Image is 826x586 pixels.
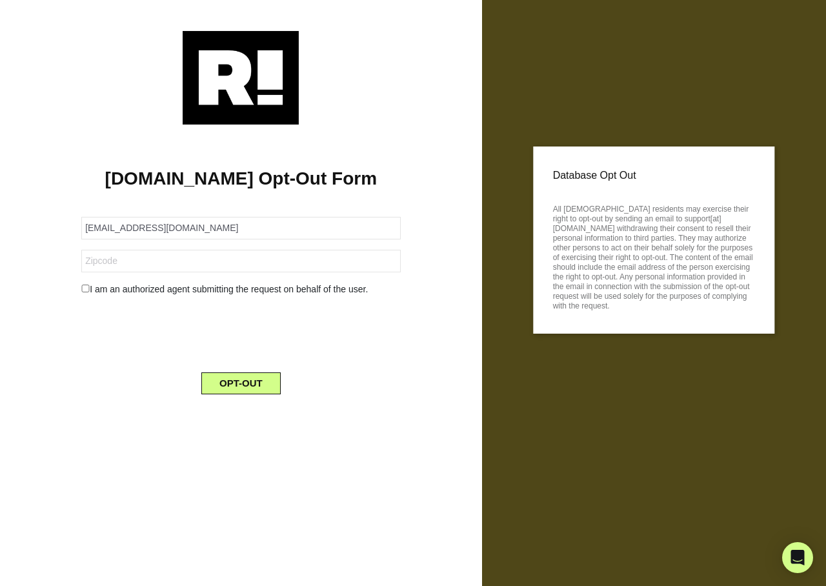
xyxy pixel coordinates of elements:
[553,201,755,311] p: All [DEMOGRAPHIC_DATA] residents may exercise their right to opt-out by sending an email to suppo...
[19,168,463,190] h1: [DOMAIN_NAME] Opt-Out Form
[81,250,400,272] input: Zipcode
[553,166,755,185] p: Database Opt Out
[201,372,281,394] button: OPT-OUT
[72,283,410,296] div: I am an authorized agent submitting the request on behalf of the user.
[782,542,813,573] div: Open Intercom Messenger
[183,31,299,125] img: Retention.com
[81,217,400,239] input: Email Address
[143,307,339,357] iframe: reCAPTCHA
